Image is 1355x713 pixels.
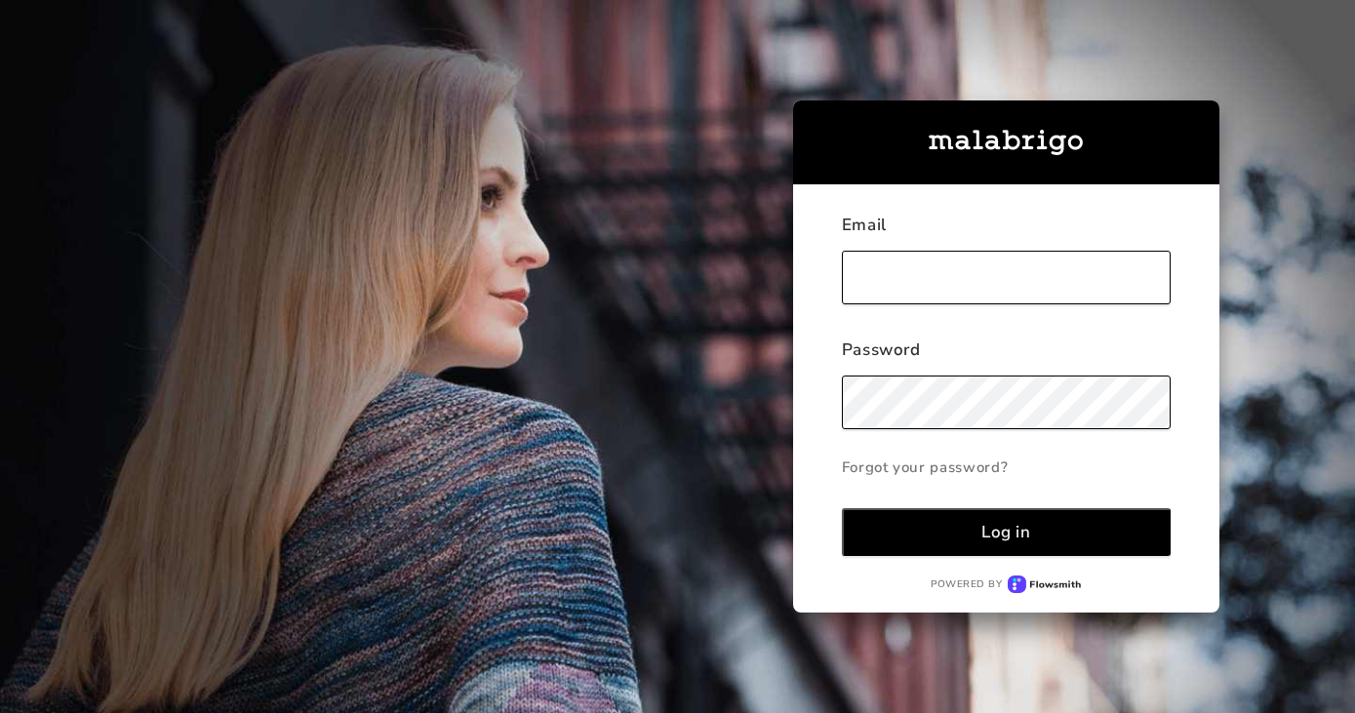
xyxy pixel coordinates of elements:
div: Email [842,214,1172,251]
a: Powered byFlowsmith logo [842,575,1172,594]
div: Password [842,338,1172,376]
div: Log in [981,521,1031,543]
img: Flowsmith logo [1008,575,1081,594]
a: Forgot your password? [842,448,1172,487]
p: Powered by [931,577,1002,591]
img: malabrigo-logo [929,130,1083,155]
button: Log in [842,508,1172,556]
